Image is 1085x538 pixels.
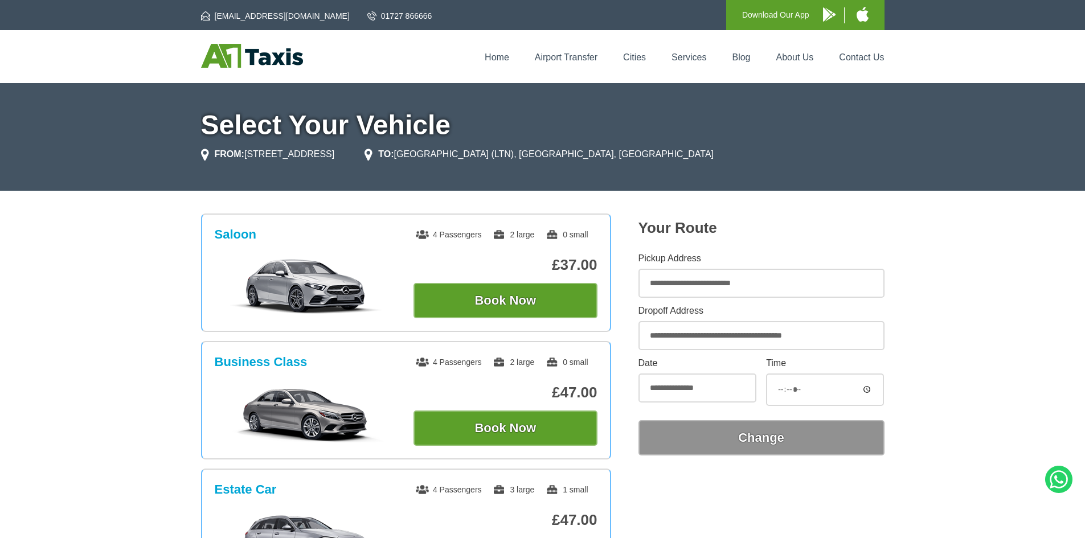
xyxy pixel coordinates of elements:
[215,355,308,369] h3: Business Class
[546,358,588,367] span: 0 small
[493,485,534,494] span: 3 large
[638,359,756,368] label: Date
[215,482,277,497] h3: Estate Car
[378,149,394,159] strong: TO:
[839,52,884,62] a: Contact Us
[493,230,534,239] span: 2 large
[416,358,482,367] span: 4 Passengers
[546,230,588,239] span: 0 small
[201,112,885,139] h1: Select Your Vehicle
[493,358,534,367] span: 2 large
[857,7,869,22] img: A1 Taxis iPhone App
[535,52,597,62] a: Airport Transfer
[638,306,885,315] label: Dropoff Address
[638,254,885,263] label: Pickup Address
[413,511,597,529] p: £47.00
[365,147,714,161] li: [GEOGRAPHIC_DATA] (LTN), [GEOGRAPHIC_DATA], [GEOGRAPHIC_DATA]
[485,52,509,62] a: Home
[416,230,482,239] span: 4 Passengers
[638,420,885,455] button: Change
[413,283,597,318] button: Book Now
[215,149,244,159] strong: FROM:
[416,485,482,494] span: 4 Passengers
[672,52,706,62] a: Services
[732,52,750,62] a: Blog
[413,410,597,446] button: Book Now
[201,44,303,68] img: A1 Taxis St Albans LTD
[766,359,884,368] label: Time
[367,10,432,22] a: 01727 866666
[220,258,392,315] img: Saloon
[201,147,335,161] li: [STREET_ADDRESS]
[215,227,256,242] h3: Saloon
[823,7,836,22] img: A1 Taxis Android App
[638,219,885,237] h2: Your Route
[201,10,350,22] a: [EMAIL_ADDRESS][DOMAIN_NAME]
[623,52,646,62] a: Cities
[742,8,809,22] p: Download Our App
[220,385,392,442] img: Business Class
[546,485,588,494] span: 1 small
[413,384,597,401] p: £47.00
[413,256,597,274] p: £37.00
[776,52,814,62] a: About Us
